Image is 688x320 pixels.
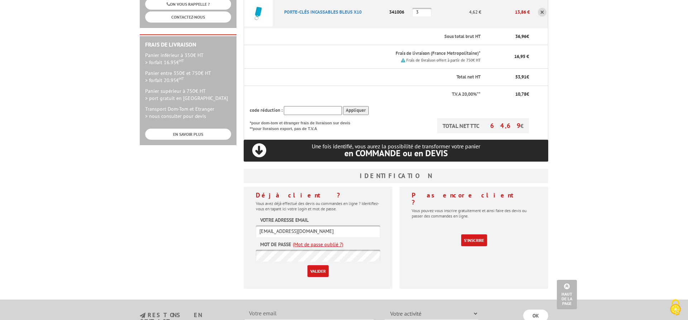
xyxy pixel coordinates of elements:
p: Panier entre 350€ et 750€ HT [145,70,231,84]
img: picto.png [401,58,405,62]
h4: Déjà client ? [256,192,380,199]
a: CONTACTEZ-NOUS [145,11,231,23]
p: 4,62 € [435,6,481,18]
span: 64,69 [490,121,520,130]
p: Vous pouvez vous inscrire gratuitement et ainsi faire des devis ou passer des commandes en ligne. [412,208,536,219]
a: S'inscrire [461,234,487,246]
span: 36,96 [515,33,526,39]
h2: Frais de Livraison [145,42,231,48]
label: Votre adresse email [260,216,309,224]
sup: HT [179,58,184,63]
small: Frais de livraison offert à partir de 750€ HT [406,58,481,63]
p: Total net HT [250,74,481,81]
span: > forfait 20.95€ [145,77,184,83]
p: TOTAL NET TTC € [437,118,529,133]
img: newsletter.jpg [140,312,145,319]
p: Vous avez déjà effectué des devis ou commandes en ligne ? Identifiez-vous en tapant ici votre log... [256,201,380,211]
span: 10,78 [515,91,526,97]
span: > port gratuit en [GEOGRAPHIC_DATA] [145,95,228,101]
p: Panier inférieur à 350€ HT [145,52,231,66]
p: Transport Dom-Tom et Etranger [145,105,231,120]
input: Votre email [245,307,374,320]
a: (Mot de passe oublié ?) [293,241,343,248]
p: Panier supérieur à 750€ HT [145,87,231,102]
span: > forfait 16.95€ [145,59,184,66]
span: code réduction : [250,107,283,113]
img: Cookies (fenêtre modale) [666,298,684,316]
a: Haut de la page [557,280,577,309]
span: > nous consulter pour devis [145,113,206,119]
p: T.V.A 20,00%** [250,91,481,98]
label: Mot de passe [260,241,291,248]
p: € [487,33,529,40]
span: 53,91 [515,74,526,80]
span: en COMMANDE ou en DEVIS [344,148,448,159]
input: Appliquer [343,106,369,115]
p: € [487,91,529,98]
th: Sous total brut HT [278,28,481,45]
p: *pour dom-tom et étranger frais de livraison sur devis **pour livraison export, pas de T.V.A [250,118,357,132]
input: Valider [307,265,329,277]
a: PORTE-CLéS INCASSABLES BLEUS X10 [284,9,362,15]
sup: HT [179,76,184,81]
button: Cookies (fenêtre modale) [663,296,688,320]
h3: Identification [244,169,548,183]
p: € [487,74,529,81]
p: 341006 [387,6,412,18]
span: 16,95 € [514,53,529,59]
p: Une fois identifié, vous aurez la possibilité de transformer votre panier [244,143,548,158]
a: EN SAVOIR PLUS [145,129,231,140]
h4: Pas encore client ? [412,192,536,206]
p: Frais de livraison (France Metropolitaine)* [284,50,481,57]
p: 13,86 € [481,6,530,18]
